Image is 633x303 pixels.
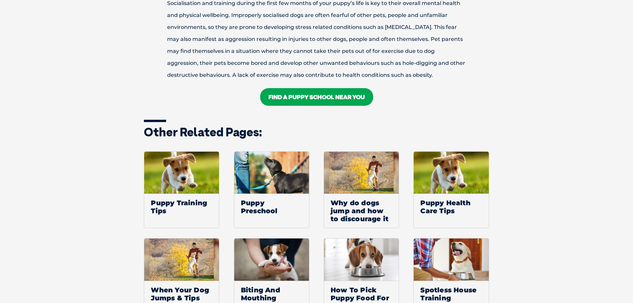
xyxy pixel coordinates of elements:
img: Puppy eating dog food [324,238,399,281]
a: FIND A Puppy School NEAR YOU [260,88,373,106]
span: Puppy Training Tips [144,194,219,220]
a: Puppy Health Care Tips [413,151,489,228]
a: Puppy Preschool [234,151,309,228]
h3: Other related pages: [144,126,489,138]
a: Why do dogs jump and how to discourage it [324,151,399,228]
img: Enrol in Puppy Preschool [234,152,309,194]
a: Puppy Training Tips [144,151,219,228]
span: Why do dogs jump and how to discourage it [324,194,399,228]
span: Puppy Health Care Tips [414,194,488,220]
span: Puppy Preschool [234,194,309,220]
